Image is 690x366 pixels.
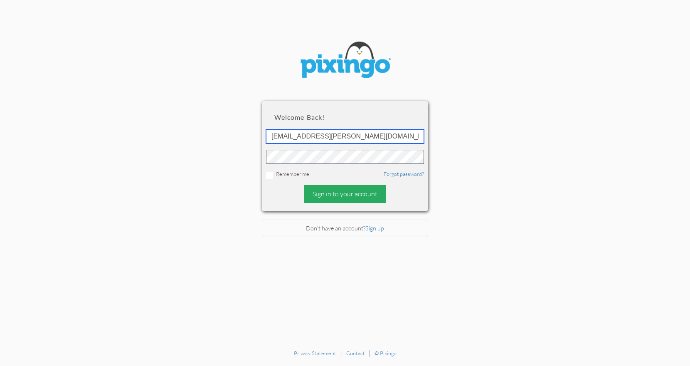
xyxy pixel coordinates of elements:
[365,225,384,232] a: Sign up
[375,350,397,356] a: © Pixingo
[266,170,424,179] div: Remember me
[274,114,416,121] h2: Welcome back!
[346,350,365,356] a: Contact
[304,185,386,203] div: Sign in to your account
[384,171,424,177] a: Forgot password?
[294,350,336,356] a: Privacy Statement
[295,37,395,84] img: pixingo logo
[266,129,424,143] input: ID or Email
[262,220,428,237] div: Don't have an account?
